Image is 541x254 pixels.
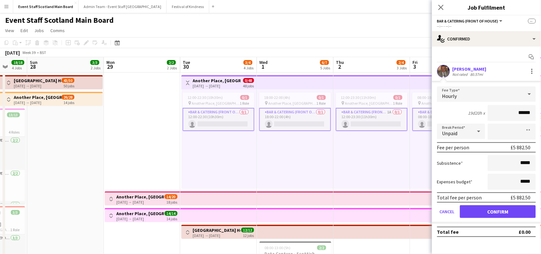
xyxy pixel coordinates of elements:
[116,216,164,221] div: [DATE] → [DATE]
[412,63,418,70] span: 3
[167,60,176,65] span: 2/2
[259,108,331,131] app-card-role: Bar & Catering (Front of House)0/118:00-22:00 (4h)
[345,101,393,106] span: Another Place, [GEOGRAPHIC_DATA] & Links
[336,92,408,131] app-job-card: 12:00-23:30 (11h30m)0/1 Another Place, [GEOGRAPHIC_DATA] & Links1 RoleBar & Catering (Front of Ho...
[437,144,470,151] div: Fee per person
[437,19,504,23] button: Bar & Catering (Front of House)
[21,50,37,55] span: Week 39
[165,194,178,199] span: 14/20
[116,194,164,200] h3: Another Place, [GEOGRAPHIC_DATA] - Front of House
[90,60,99,65] span: 3/3
[528,19,536,23] span: --
[32,26,46,35] a: Jobs
[11,227,20,232] span: 1 Role
[317,101,326,106] span: 1 Role
[243,232,254,238] div: 12 jobs
[116,200,164,205] div: [DATE] → [DATE]
[188,95,223,100] span: 12:00-22:30 (10h30m)
[412,92,484,131] app-job-card: 08:00-18:00 (10h)0/1 Another Place, [GEOGRAPHIC_DATA] & Links1 RoleBar & Catering (Front of House...
[432,31,541,47] div: Confirmed
[79,0,167,13] button: Admin Team - Event Staff [GEOGRAPHIC_DATA]
[50,28,65,33] span: Comms
[335,63,344,70] span: 2
[259,63,268,70] span: 1
[243,78,254,83] span: 0/48
[244,66,254,70] div: 4 Jobs
[397,60,406,65] span: 2/4
[30,59,37,65] span: Sun
[165,211,178,216] span: 14/14
[14,94,62,100] h3: Another Place, [GEOGRAPHIC_DATA] - Front of House
[336,108,408,131] app-card-role: Bar & Catering (Front of House)1A0/112:00-23:30 (11h30m)
[437,179,473,185] label: Expenses budget
[269,101,317,106] span: Another Place, [GEOGRAPHIC_DATA] & Links
[182,63,190,70] span: 30
[40,50,46,55] div: BST
[460,205,536,218] button: Confirm
[105,63,115,70] span: 29
[240,95,249,100] span: 0/1
[106,59,115,65] span: Mon
[317,95,326,100] span: 0/1
[241,228,254,232] span: 12/12
[418,95,445,100] span: 08:00-18:00 (10h)
[183,108,254,131] app-card-role: Bar & Catering (Front of House)0/112:00-22:30 (10h30m)
[29,63,37,70] span: 28
[62,95,74,100] span: 26/28
[442,130,458,136] span: Unpaid
[511,194,531,201] div: £5 882.50
[11,210,20,215] span: 3/3
[167,0,209,13] button: Festival of Kindness
[413,59,418,65] span: Fri
[14,100,62,105] div: [DATE] → [DATE]
[48,26,67,35] a: Comms
[62,78,74,83] span: 43/50
[5,15,114,25] h1: Event Staff Scotland Main Board
[336,59,344,65] span: Thu
[21,28,28,33] span: Edit
[317,245,326,250] span: 2/2
[244,60,253,65] span: 3/4
[437,19,498,23] span: Bar & Catering (Front of House)
[116,211,164,216] h3: Another Place, [GEOGRAPHIC_DATA] - Front of House
[3,26,17,35] a: View
[469,72,485,77] div: 80.57mi
[259,92,331,131] app-job-card: 18:00-22:00 (4h)0/1 Another Place, [GEOGRAPHIC_DATA] & Links1 RoleBar & Catering (Front of House)...
[91,66,101,70] div: 2 Jobs
[167,199,178,205] div: 18 jobs
[437,205,457,218] button: Cancel
[468,110,485,116] div: 19d20h x
[167,66,177,70] div: 2 Jobs
[437,160,463,166] label: Subsistence
[243,83,254,88] div: 48 jobs
[183,92,254,131] app-job-card: 12:00-22:30 (10h30m)0/1 Another Place, [GEOGRAPHIC_DATA] & Links1 RoleBar & Catering (Front of Ho...
[393,101,403,106] span: 1 Role
[193,78,241,83] h3: Another Place, [GEOGRAPHIC_DATA] - Front of House
[193,233,241,238] div: [DATE] → [DATE]
[14,78,62,83] h3: [GEOGRAPHIC_DATA] Hotel - Service Staff
[240,101,249,106] span: 1 Role
[453,66,487,72] div: [PERSON_NAME]
[167,216,178,221] div: 14 jobs
[422,101,470,106] span: Another Place, [GEOGRAPHIC_DATA] & Links
[260,59,268,65] span: Wed
[265,245,291,250] span: 08:00-13:00 (5h)
[12,60,24,65] span: 18/18
[63,100,74,105] div: 14 jobs
[437,24,536,29] div: --:-- - --:--
[183,59,190,65] span: Tue
[63,83,74,88] div: 50 jobs
[320,66,330,70] div: 5 Jobs
[519,229,531,235] div: £0.00
[432,3,541,12] h3: Job Fulfilment
[193,83,241,88] div: [DATE] → [DATE]
[341,95,376,100] span: 12:00-23:30 (11h30m)
[193,227,241,233] h3: [GEOGRAPHIC_DATA] Hotel - Service Staff
[7,112,20,117] span: 13/13
[437,229,459,235] div: Total fee
[18,26,30,35] a: Edit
